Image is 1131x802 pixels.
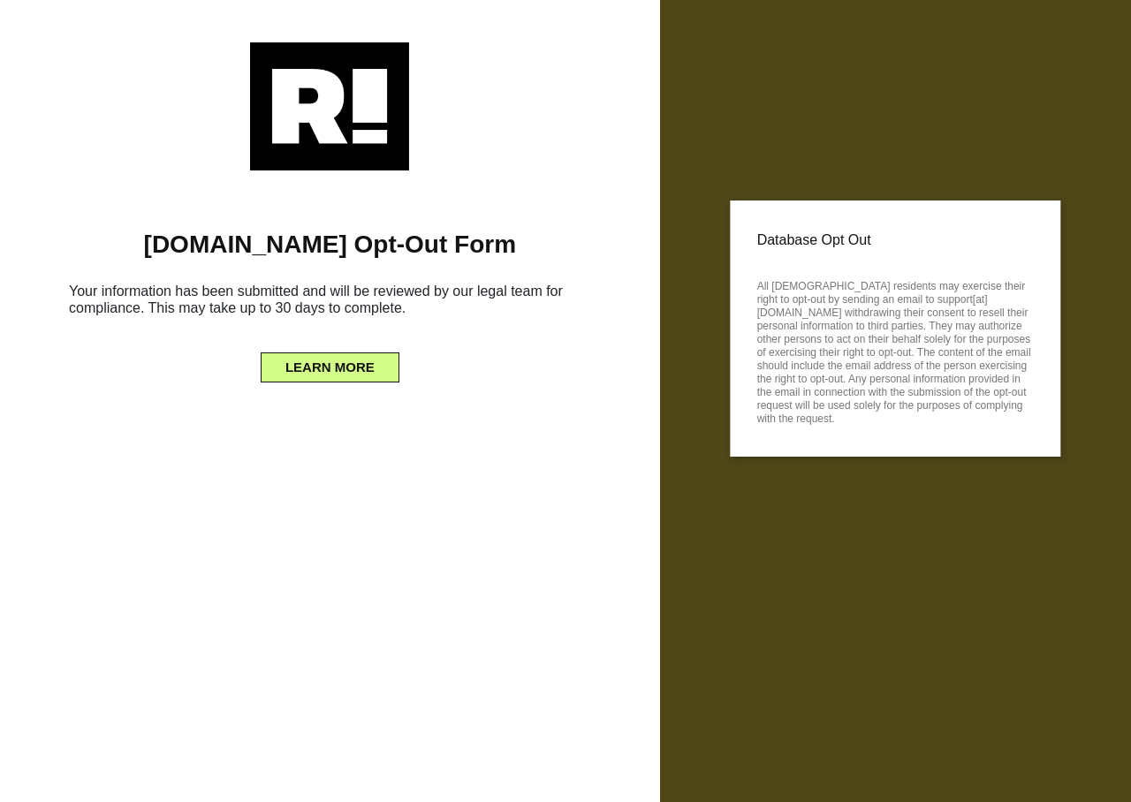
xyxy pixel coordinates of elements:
[757,227,1034,253] p: Database Opt Out
[261,355,399,369] a: LEARN MORE
[27,276,634,330] h6: Your information has been submitted and will be reviewed by our legal team for compliance. This m...
[261,352,399,382] button: LEARN MORE
[250,42,409,170] img: Retention.com
[757,275,1034,426] p: All [DEMOGRAPHIC_DATA] residents may exercise their right to opt-out by sending an email to suppo...
[27,230,634,260] h1: [DOMAIN_NAME] Opt-Out Form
